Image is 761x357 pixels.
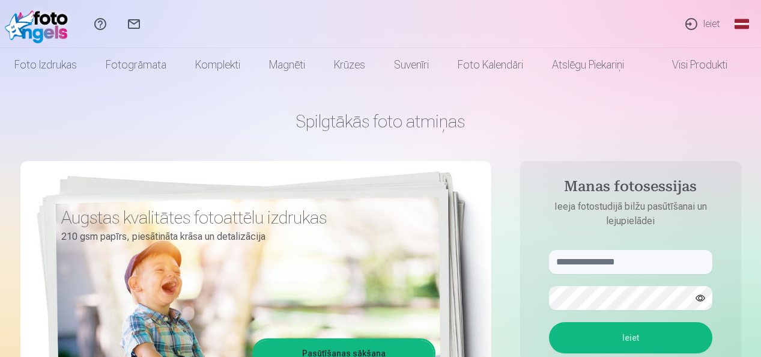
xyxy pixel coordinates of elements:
button: Ieiet [549,322,712,353]
a: Komplekti [181,48,255,82]
a: Fotogrāmata [91,48,181,82]
a: Krūzes [320,48,380,82]
img: /fa1 [5,5,74,43]
h4: Manas fotosessijas [537,178,724,200]
p: Ieeja fotostudijā bilžu pasūtīšanai un lejupielādei [537,200,724,228]
a: Atslēgu piekariņi [538,48,638,82]
a: Foto kalendāri [443,48,538,82]
p: 210 gsm papīrs, piesātināta krāsa un detalizācija [61,228,426,245]
h1: Spilgtākās foto atmiņas [20,111,741,132]
a: Magnēti [255,48,320,82]
a: Suvenīri [380,48,443,82]
a: Visi produkti [638,48,742,82]
h3: Augstas kvalitātes fotoattēlu izdrukas [61,207,426,228]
